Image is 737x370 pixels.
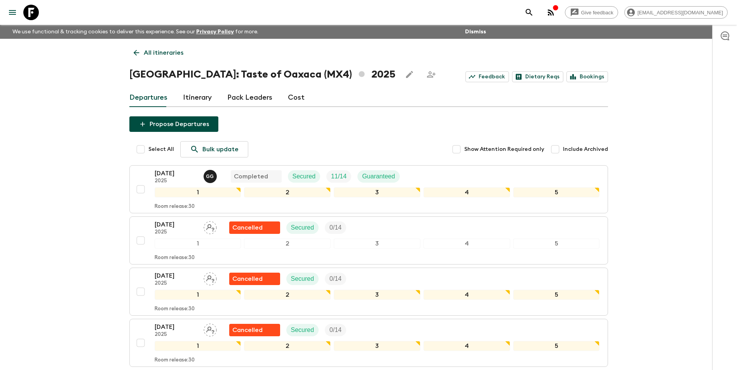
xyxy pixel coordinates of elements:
div: Trip Fill [325,324,346,336]
p: 0 / 14 [329,274,341,284]
div: 5 [513,187,600,197]
button: Edit this itinerary [402,67,417,82]
p: Secured [291,274,314,284]
span: Select All [148,145,174,153]
p: 2025 [155,178,197,184]
p: Secured [291,223,314,232]
span: Assign pack leader [204,223,217,230]
div: 3 [334,187,420,197]
div: 2 [244,341,331,351]
span: Show Attention Required only [464,145,544,153]
div: 1 [155,290,241,300]
a: Feedback [465,71,509,82]
div: 2 [244,239,331,249]
div: 5 [513,239,600,249]
a: Dietary Reqs [512,71,563,82]
a: Departures [129,88,167,107]
span: Give feedback [577,10,618,16]
p: 2025 [155,229,197,235]
div: Secured [286,221,319,234]
p: Secured [291,325,314,335]
div: Secured [286,324,319,336]
p: Room release: 30 [155,357,195,363]
div: 5 [513,290,600,300]
h1: [GEOGRAPHIC_DATA]: Taste of Oaxaca (MX4) 2025 [129,67,396,82]
p: 2025 [155,332,197,338]
div: Secured [286,273,319,285]
div: Trip Fill [326,170,351,183]
a: Bookings [566,71,608,82]
p: Room release: 30 [155,255,195,261]
a: Pack Leaders [227,88,272,107]
a: All itineraries [129,45,188,61]
div: 3 [334,239,420,249]
p: All itineraries [144,48,183,57]
span: Include Archived [563,145,608,153]
button: [DATE]2025Assign pack leaderFlash Pack cancellationSecuredTrip Fill12345Room release:30 [129,216,608,265]
div: 5 [513,341,600,351]
p: Guaranteed [362,172,395,181]
p: [DATE] [155,322,197,332]
div: Flash Pack cancellation [229,221,280,234]
p: Cancelled [232,274,263,284]
div: 2 [244,187,331,197]
p: Room release: 30 [155,306,195,312]
p: 0 / 14 [329,325,341,335]
button: [DATE]2025Gerardo Guerrero MataCompletedSecuredTrip FillGuaranteed12345Room release:30 [129,165,608,213]
span: Assign pack leader [204,275,217,281]
p: [DATE] [155,169,197,178]
a: Give feedback [565,6,618,19]
a: Privacy Policy [196,29,234,35]
p: We use functional & tracking cookies to deliver this experience. See our for more. [9,25,261,39]
button: Dismiss [463,26,488,37]
p: Cancelled [232,325,263,335]
div: 1 [155,187,241,197]
div: 4 [423,290,510,300]
button: Propose Departures [129,116,218,132]
div: 2 [244,290,331,300]
div: 3 [334,290,420,300]
div: Secured [288,170,321,183]
span: Gerardo Guerrero Mata [204,172,218,178]
p: Room release: 30 [155,204,195,210]
div: 4 [423,341,510,351]
div: Trip Fill [325,273,346,285]
button: [DATE]2025Assign pack leaderFlash Pack cancellationSecuredTrip Fill12345Room release:30 [129,319,608,367]
div: 1 [155,341,241,351]
span: Assign pack leader [204,326,217,332]
p: Secured [293,172,316,181]
a: Bulk update [180,141,248,157]
div: [EMAIL_ADDRESS][DOMAIN_NAME] [624,6,728,19]
p: Completed [234,172,268,181]
p: [DATE] [155,220,197,229]
div: Flash Pack cancellation [229,324,280,336]
div: Flash Pack cancellation [229,273,280,285]
p: 11 / 14 [331,172,347,181]
button: [DATE]2025Assign pack leaderFlash Pack cancellationSecuredTrip Fill12345Room release:30 [129,268,608,316]
button: search adventures [521,5,537,20]
span: [EMAIL_ADDRESS][DOMAIN_NAME] [633,10,727,16]
p: Cancelled [232,223,263,232]
div: 1 [155,239,241,249]
div: 4 [423,239,510,249]
p: Bulk update [202,145,239,154]
a: Cost [288,88,305,107]
span: Share this itinerary [423,67,439,82]
div: 3 [334,341,420,351]
p: 0 / 14 [329,223,341,232]
p: [DATE] [155,271,197,280]
button: menu [5,5,20,20]
div: Trip Fill [325,221,346,234]
p: 2025 [155,280,197,287]
div: 4 [423,187,510,197]
a: Itinerary [183,88,212,107]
